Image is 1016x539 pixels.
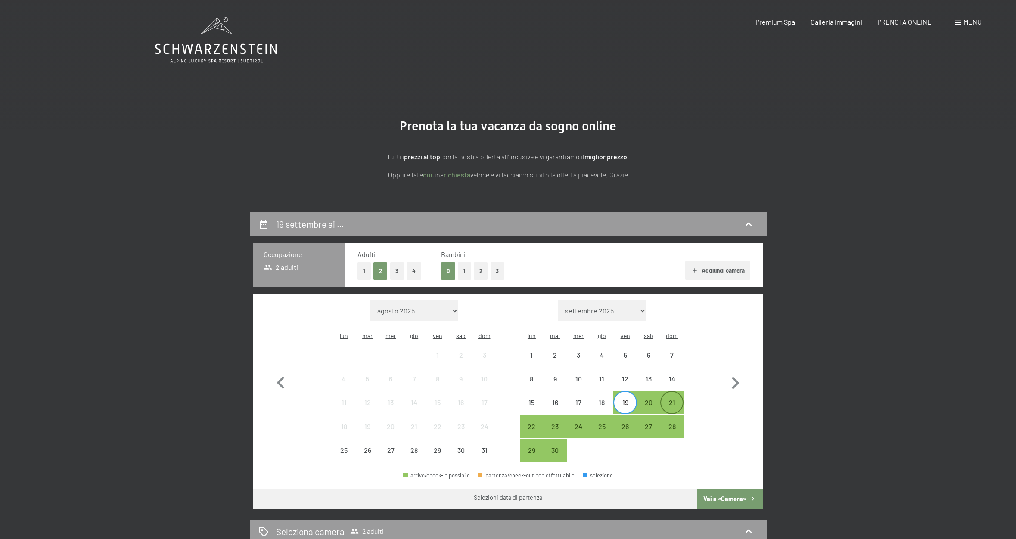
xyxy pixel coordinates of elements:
[544,391,567,414] div: Tue Sep 16 2025
[660,367,684,390] div: Sun Sep 14 2025
[660,367,684,390] div: partenza/check-out non effettuabile
[332,367,356,390] div: Mon Aug 04 2025
[544,423,566,445] div: 23
[423,170,432,179] a: quì
[379,439,402,462] div: partenza/check-out non effettuabile
[472,391,496,414] div: Sun Aug 17 2025
[590,367,613,390] div: Thu Sep 11 2025
[379,391,402,414] div: partenza/check-out non effettuabile
[449,367,472,390] div: Sat Aug 09 2025
[567,391,590,414] div: partenza/check-out non effettuabile
[614,423,636,445] div: 26
[660,391,684,414] div: Sun Sep 21 2025
[449,439,472,462] div: partenza/check-out non effettuabile
[567,367,590,390] div: Wed Sep 10 2025
[403,473,470,478] div: arrivo/check-in possibile
[276,525,345,538] h2: Seleziona camera
[544,367,567,390] div: Tue Sep 09 2025
[621,332,630,339] abbr: venerdì
[426,367,449,390] div: Fri Aug 08 2025
[591,399,612,421] div: 18
[614,399,636,421] div: 19
[449,439,472,462] div: Sat Aug 30 2025
[660,415,684,438] div: Sun Sep 28 2025
[456,332,466,339] abbr: sabato
[332,439,356,462] div: Mon Aug 25 2025
[473,399,495,421] div: 17
[520,439,543,462] div: Mon Sep 29 2025
[356,391,379,414] div: partenza/check-out non effettuabile
[449,367,472,390] div: partenza/check-out non effettuabile
[472,344,496,367] div: Sun Aug 03 2025
[450,423,472,445] div: 23
[333,375,355,397] div: 4
[544,344,567,367] div: partenza/check-out non effettuabile
[404,399,425,421] div: 14
[638,352,659,373] div: 6
[472,344,496,367] div: partenza/check-out non effettuabile
[613,415,637,438] div: partenza/check-out possibile
[877,18,932,26] a: PRENOTA ONLINE
[544,439,567,462] div: partenza/check-out possibile
[567,344,590,367] div: partenza/check-out non effettuabile
[379,367,402,390] div: partenza/check-out non effettuabile
[473,352,495,373] div: 3
[521,375,542,397] div: 8
[404,423,425,445] div: 21
[380,375,401,397] div: 6
[404,375,425,397] div: 7
[660,344,684,367] div: partenza/check-out non effettuabile
[407,262,421,280] button: 4
[590,391,613,414] div: Thu Sep 18 2025
[293,151,724,162] p: Tutti i con la nostra offerta all'incusive e vi garantiamo il !
[550,332,560,339] abbr: martedì
[458,262,471,280] button: 1
[811,18,862,26] a: Galleria immagini
[478,473,575,478] div: partenza/check-out non effettuabile
[637,367,660,390] div: partenza/check-out non effettuabile
[356,367,379,390] div: partenza/check-out non effettuabile
[427,399,448,421] div: 15
[433,332,442,339] abbr: venerdì
[472,391,496,414] div: partenza/check-out non effettuabile
[521,447,542,468] div: 29
[544,399,566,421] div: 16
[356,391,379,414] div: Tue Aug 12 2025
[520,415,543,438] div: Mon Sep 22 2025
[449,344,472,367] div: partenza/check-out non effettuabile
[472,415,496,438] div: Sun Aug 24 2025
[614,375,636,397] div: 12
[644,332,653,339] abbr: sabato
[474,493,542,502] div: Selezioni data di partenza
[356,415,379,438] div: partenza/check-out non effettuabile
[332,415,356,438] div: Mon Aug 18 2025
[390,262,404,280] button: 3
[426,415,449,438] div: partenza/check-out non effettuabile
[403,367,426,390] div: partenza/check-out non effettuabile
[293,169,724,180] p: Oppure fate una veloce e vi facciamo subito la offerta piacevole. Grazie
[567,367,590,390] div: partenza/check-out non effettuabile
[426,344,449,367] div: Fri Aug 01 2025
[449,344,472,367] div: Sat Aug 02 2025
[661,375,683,397] div: 14
[544,375,566,397] div: 9
[544,415,567,438] div: Tue Sep 23 2025
[404,152,440,161] strong: prezzi al top
[356,439,379,462] div: Tue Aug 26 2025
[661,423,683,445] div: 28
[697,489,763,509] button: Vai a «Camera»
[544,439,567,462] div: Tue Sep 30 2025
[340,332,348,339] abbr: lunedì
[685,261,750,280] button: Aggiungi camera
[449,391,472,414] div: partenza/check-out non effettuabile
[403,367,426,390] div: Thu Aug 07 2025
[449,415,472,438] div: partenza/check-out non effettuabile
[661,352,683,373] div: 7
[567,391,590,414] div: Wed Sep 17 2025
[491,262,505,280] button: 3
[362,332,373,339] abbr: martedì
[385,332,396,339] abbr: mercoledì
[473,423,495,445] div: 24
[637,344,660,367] div: partenza/check-out non effettuabile
[520,439,543,462] div: partenza/check-out possibile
